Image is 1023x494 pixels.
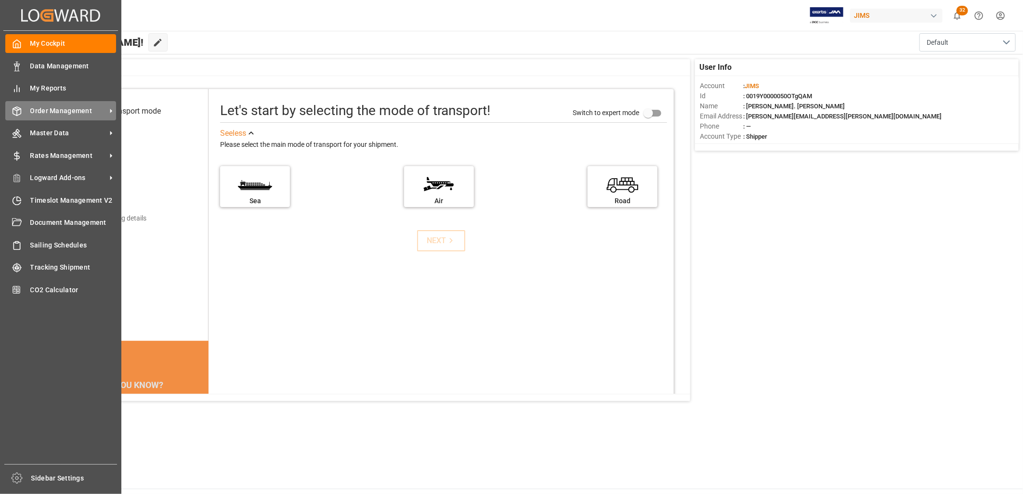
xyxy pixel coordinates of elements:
[220,139,667,151] div: Please select the main mode of transport for your shipment.
[225,196,285,206] div: Sea
[5,79,116,98] a: My Reports
[30,195,117,206] span: Timeslot Management V2
[30,173,106,183] span: Logward Add-ons
[700,81,743,91] span: Account
[5,34,116,53] a: My Cockpit
[30,106,106,116] span: Order Management
[409,196,469,206] div: Air
[743,133,767,140] span: : Shipper
[5,56,116,75] a: Data Management
[30,83,117,93] span: My Reports
[220,128,246,139] div: See less
[573,109,639,117] span: Switch to expert mode
[743,113,942,120] span: : [PERSON_NAME][EMAIL_ADDRESS][PERSON_NAME][DOMAIN_NAME]
[592,196,653,206] div: Road
[30,151,106,161] span: Rates Management
[86,105,161,117] div: Select transport mode
[54,375,209,395] div: DID YOU KNOW?
[5,235,116,254] a: Sailing Schedules
[30,285,117,295] span: CO2 Calculator
[850,6,946,25] button: JIMS
[946,5,968,26] button: show 32 new notifications
[30,61,117,71] span: Data Management
[957,6,968,15] span: 32
[30,262,117,273] span: Tracking Shipment
[927,38,948,48] span: Default
[968,5,990,26] button: Help Center
[743,92,812,100] span: : 0019Y0000050OTgQAM
[700,111,743,121] span: Email Address
[810,7,843,24] img: Exertis%20JAM%20-%20Email%20Logo.jpg_1722504956.jpg
[5,280,116,299] a: CO2 Calculator
[745,82,759,90] span: JIMS
[700,62,732,73] span: User Info
[743,123,751,130] span: : —
[743,82,759,90] span: :
[30,218,117,228] span: Document Management
[86,213,146,223] div: Add shipping details
[5,213,116,232] a: Document Management
[40,33,144,52] span: Hello [PERSON_NAME]!
[417,230,465,251] button: NEXT
[30,39,117,49] span: My Cockpit
[700,91,743,101] span: Id
[700,131,743,142] span: Account Type
[919,33,1016,52] button: open menu
[31,473,118,483] span: Sidebar Settings
[700,121,743,131] span: Phone
[743,103,845,110] span: : [PERSON_NAME]. [PERSON_NAME]
[850,9,943,23] div: JIMS
[220,101,490,121] div: Let's start by selecting the mode of transport!
[427,235,456,247] div: NEXT
[30,128,106,138] span: Master Data
[700,101,743,111] span: Name
[5,191,116,209] a: Timeslot Management V2
[30,240,117,250] span: Sailing Schedules
[5,258,116,277] a: Tracking Shipment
